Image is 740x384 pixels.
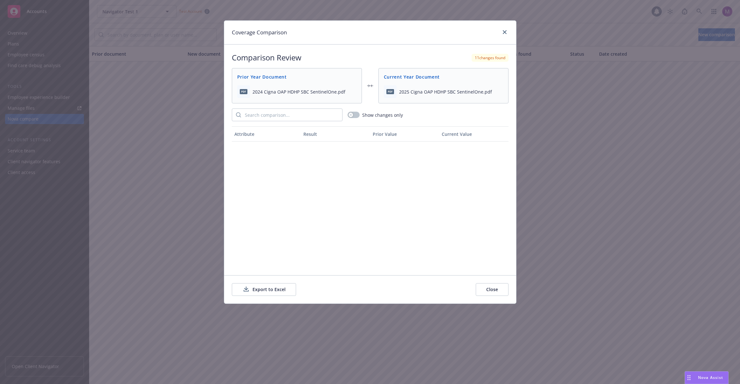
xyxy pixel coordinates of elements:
[232,126,301,142] button: Attribute
[685,371,729,384] button: Nova Assist
[252,88,345,95] span: 2024 Cigna OAP HDHP SBC SentinelOne.pdf
[232,283,296,296] button: Export to Excel
[442,131,506,137] div: Current Value
[362,112,403,118] span: Show changes only
[232,52,301,63] h2: Comparison Review
[301,126,370,142] button: Result
[232,28,287,37] h1: Coverage Comparison
[399,88,492,95] span: 2025 Cigna OAP HDHP SBC SentinelOne.pdf
[234,131,299,137] div: Attribute
[685,372,693,384] div: Drag to move
[384,73,503,80] span: Current Year Document
[236,112,241,117] svg: Search
[476,283,508,296] button: Close
[241,109,342,121] input: Search comparison...
[439,126,508,142] button: Current Value
[472,54,508,62] div: 11 changes found
[373,131,437,137] div: Prior Value
[237,73,356,80] span: Prior Year Document
[698,375,723,380] span: Nova Assist
[303,131,368,137] div: Result
[501,28,508,36] a: close
[370,126,439,142] button: Prior Value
